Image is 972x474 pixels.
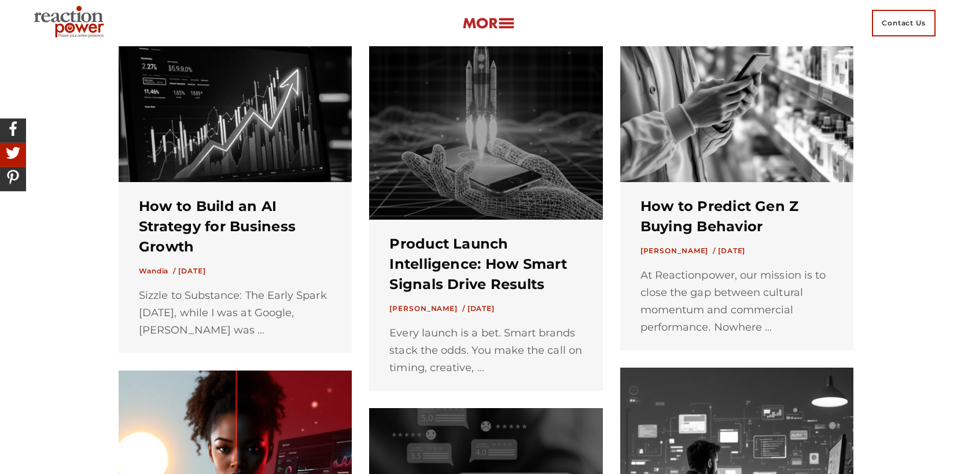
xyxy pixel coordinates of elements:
[640,198,799,235] a: How to Predict Gen Z Buying Behavior
[128,68,195,76] div: Keywords by Traffic
[44,68,104,76] div: Domain Overview
[389,325,582,376] div: Every launch is a bet. Smart brands stack the odds. You make the call on timing, creative, ...
[872,10,936,36] span: Contact Us
[620,24,853,182] img: Gen Z Buying Behavior
[718,246,745,255] time: [DATE]
[139,266,176,275] a: Wandia /
[3,143,23,163] img: Share On Twitter
[640,267,833,336] div: At Reactionpower, our mission is to close the gap between cultural momentum and commercial perfor...
[139,198,296,255] a: How to Build an AI Strategy for Business Growth
[31,67,41,76] img: tab_domain_overview_orange.svg
[3,118,23,139] img: Share On Facebook
[32,18,57,28] div: v 4.0.25
[178,266,205,275] time: [DATE]
[462,17,514,30] img: more-btn.png
[30,30,127,39] div: Domain: [DOMAIN_NAME]
[389,304,465,313] a: [PERSON_NAME] /
[139,287,332,339] div: Sizzle to Substance: The Early Spark [DATE], while I was at Google, [PERSON_NAME] was ...
[467,304,495,313] time: [DATE]
[640,246,716,255] a: [PERSON_NAME] /
[389,235,567,292] a: Product Launch Intelligence: How Smart Signals Drive Results
[115,67,124,76] img: tab_keywords_by_traffic_grey.svg
[369,24,602,220] img: product launch intelligence blog featured image
[29,2,113,44] img: Executive Branding | Personal Branding Agency
[19,30,28,39] img: website_grey.svg
[3,167,23,187] img: Share On Pinterest
[19,18,28,28] img: logo_orange.svg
